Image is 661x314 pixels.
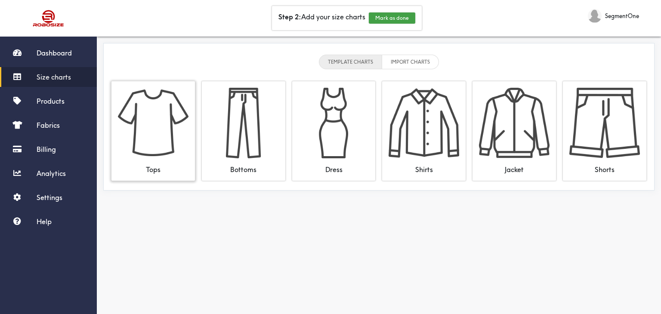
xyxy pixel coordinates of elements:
[16,6,81,30] img: Robosize
[37,145,56,154] span: Billing
[299,88,369,158] img: f09NA7C3t7+1WrVqWkpLBBrP8KMABWhxdaqtulYQAAAABJRU5ErkJggg==
[272,6,422,30] div: Add your size charts
[208,158,279,174] div: Bottoms
[369,12,415,24] button: Mark as done
[319,55,382,69] li: TEMPLATE CHARTS
[605,11,639,21] span: SegmentOne
[389,158,459,174] div: Shirts
[37,121,60,129] span: Fabrics
[382,55,439,69] li: IMPORT CHARTS
[118,88,188,158] img: RODicVgYjGYWAwGE4vhIvifAAMANIINg8Q9U7gAAAAASUVORK5CYII=
[37,169,66,178] span: Analytics
[118,158,188,174] div: Tops
[37,73,71,81] span: Size charts
[569,88,640,158] img: VKmb1b8PcAAAAASUVORK5CYII=
[37,193,62,202] span: Settings
[479,88,550,158] img: CTAAZQKxoenulmMAAAAASUVORK5CYII=
[37,217,52,226] span: Help
[37,49,72,57] span: Dashboard
[299,158,369,174] div: Dress
[389,88,459,158] img: vd7xDZGTHDwRo6OJ5TBsEq5h9G06IX3DslqjxfjUCQqYQMStRgcBkaTis3NxcsjpLwGAoLC9966y2YZLgUhTRKUUMwaUzVOIQ...
[479,158,550,174] div: Jacket
[588,9,602,23] img: SegmentOne
[278,12,301,21] b: Step 2:
[208,88,279,158] img: KsoKiqKa0SlFxORivqgmpoaymcvdzSW+tZmz55tJ94TUNN0ceIX91npcePGDRkyxMg5z5kz58KFC1mCRjsC86IszMLYXC8g4l...
[37,97,65,105] span: Products
[569,158,640,174] div: Shorts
